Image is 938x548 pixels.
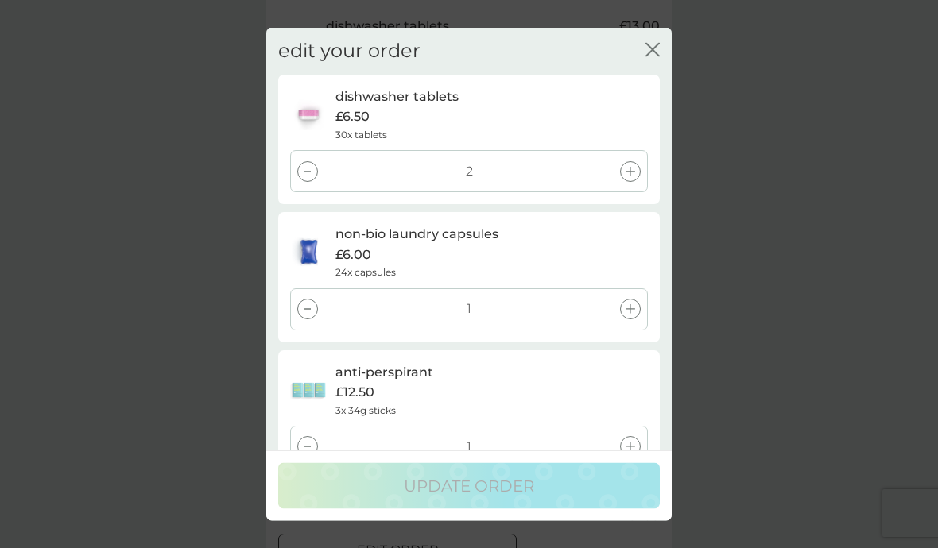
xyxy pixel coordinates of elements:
[335,106,370,127] span: £6.50
[335,126,387,141] p: 30x tablets
[292,236,327,268] img: non-bio laundry capsules
[467,299,471,319] p: 1
[335,264,396,280] p: 24x capsules
[466,160,473,181] p: 2
[335,86,459,106] p: dishwasher tablets
[335,382,374,403] span: £12.50
[278,40,421,63] h2: edit your order
[335,361,433,382] p: anti-perspirant
[404,473,534,499] p: update order
[467,436,471,457] p: 1
[645,43,660,60] button: close
[293,98,324,129] img: dishwasher tablets
[290,373,328,405] img: anti-perspirant
[278,463,660,509] button: update order
[335,244,371,264] span: £6.00
[335,224,498,245] p: non-bio laundry capsules
[335,402,396,417] p: 3x 34g sticks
